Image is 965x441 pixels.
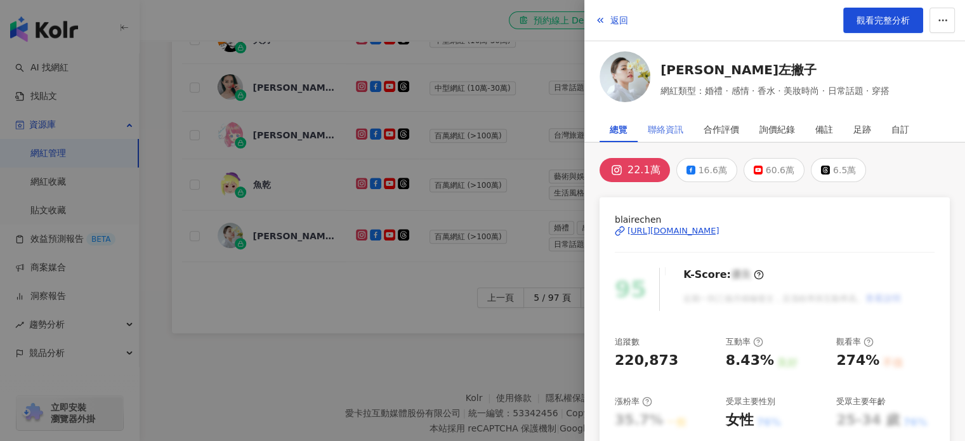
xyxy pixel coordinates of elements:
button: 返回 [594,8,629,33]
div: 受眾主要年齡 [836,396,886,407]
div: 漲粉率 [615,396,652,407]
div: 8.43% [726,351,774,371]
a: KOL Avatar [600,51,650,107]
button: 22.1萬 [600,158,670,182]
button: 6.5萬 [811,158,866,182]
a: [PERSON_NAME]左撇子 [660,61,890,79]
div: 足跡 [853,117,871,142]
div: 總覽 [610,117,627,142]
span: 網紅類型：婚禮 · 感情 · 香水 · 美妝時尚 · 日常話題 · 穿搭 [660,84,890,98]
div: 觀看率 [836,336,874,348]
div: [URL][DOMAIN_NAME] [627,225,719,237]
div: 274% [836,351,879,371]
button: 16.6萬 [676,158,737,182]
span: 觀看完整分析 [857,15,910,25]
div: 互動率 [726,336,763,348]
div: 220,873 [615,351,678,371]
div: 22.1萬 [627,161,660,179]
a: 觀看完整分析 [843,8,923,33]
div: 6.5萬 [833,161,856,179]
span: blairechen [615,213,935,227]
div: 自訂 [891,117,909,142]
div: 受眾主要性別 [726,396,775,407]
div: 詢價紀錄 [759,117,795,142]
img: KOL Avatar [600,51,650,102]
div: 追蹤數 [615,336,640,348]
div: K-Score : [683,268,764,282]
a: [URL][DOMAIN_NAME] [615,225,935,237]
button: 60.6萬 [744,158,804,182]
div: 60.6萬 [766,161,794,179]
div: 合作評價 [704,117,739,142]
div: 16.6萬 [699,161,727,179]
div: 女性 [726,411,754,430]
div: 備註 [815,117,833,142]
div: 聯絡資訊 [648,117,683,142]
span: 返回 [610,15,628,25]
